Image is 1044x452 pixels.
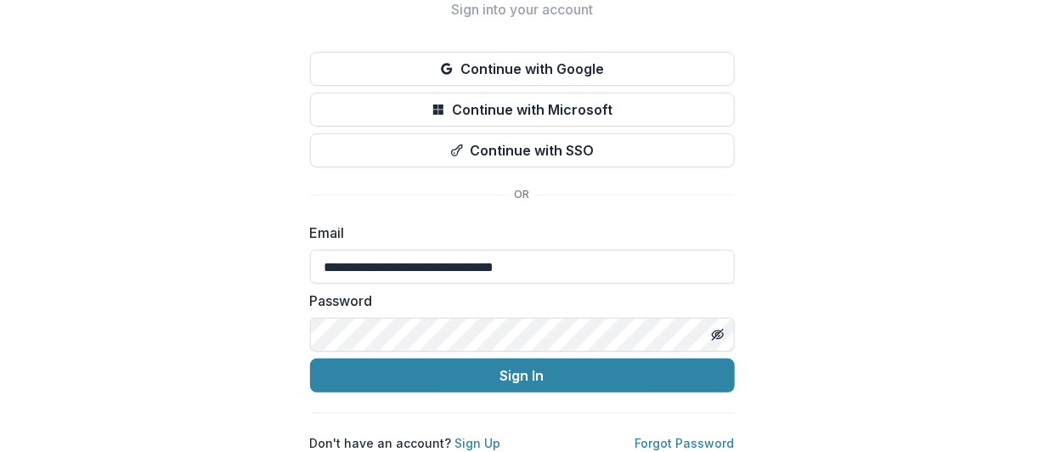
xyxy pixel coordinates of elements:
button: Continue with SSO [310,133,735,167]
label: Password [310,291,725,311]
a: Forgot Password [635,436,735,450]
button: Continue with Microsoft [310,93,735,127]
button: Sign In [310,359,735,393]
h2: Sign into your account [310,2,735,18]
button: Toggle password visibility [704,321,731,348]
label: Email [310,223,725,243]
a: Sign Up [455,436,501,450]
p: Don't have an account? [310,434,501,452]
button: Continue with Google [310,52,735,86]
